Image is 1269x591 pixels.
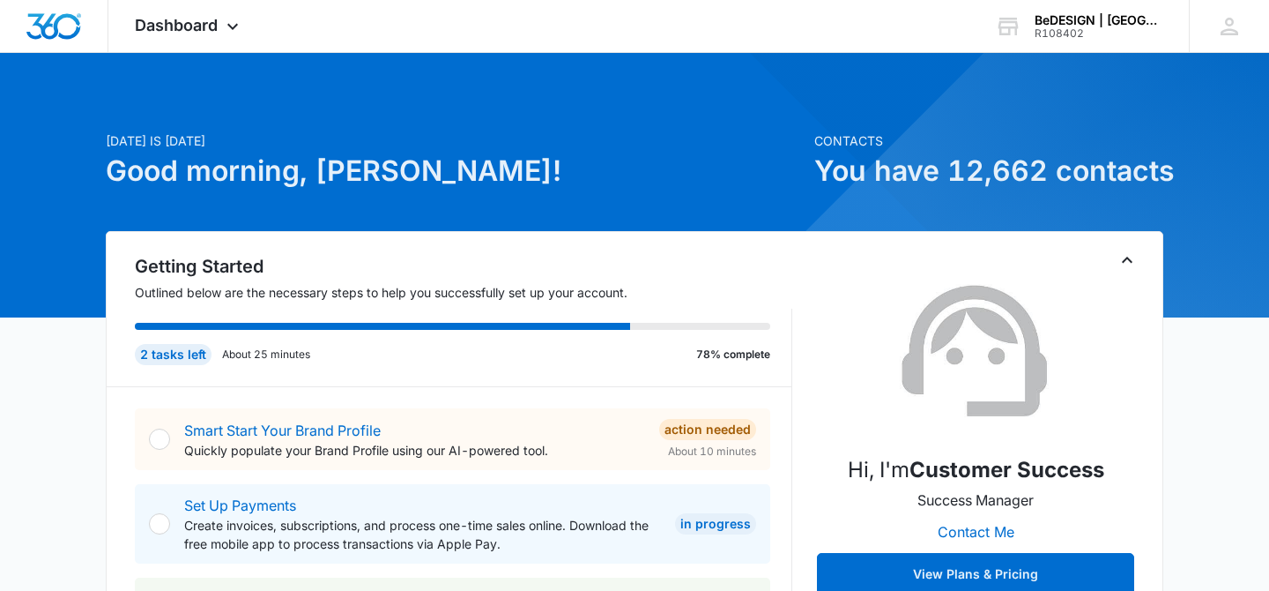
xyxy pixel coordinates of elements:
a: Set Up Payments [184,497,296,514]
h1: You have 12,662 contacts [814,150,1163,192]
p: Outlined below are the necessary steps to help you successfully set up your account. [135,283,792,302]
span: Dashboard [135,16,218,34]
strong: Customer Success [909,457,1104,483]
h2: Getting Started [135,253,792,280]
p: 78% complete [696,347,770,363]
p: Quickly populate your Brand Profile using our AI-powered tool. [184,441,645,460]
a: Smart Start Your Brand Profile [184,422,381,439]
p: Create invoices, subscriptions, and process one-time sales online. Download the free mobile app t... [184,516,661,553]
div: account name [1035,13,1163,27]
h1: Good morning, [PERSON_NAME]! [106,150,804,192]
div: account id [1035,27,1163,40]
button: Toggle Collapse [1117,250,1138,271]
div: In Progress [675,513,756,535]
button: Contact Me [920,511,1032,553]
p: About 25 minutes [222,347,310,363]
img: Customer Success [887,264,1064,440]
div: Action Needed [659,419,756,440]
p: Contacts [814,131,1163,150]
p: Hi, I'm [848,454,1104,486]
p: Success Manager [917,490,1034,511]
p: [DATE] is [DATE] [106,131,804,150]
span: About 10 minutes [668,444,756,460]
div: 2 tasks left [135,344,211,365]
